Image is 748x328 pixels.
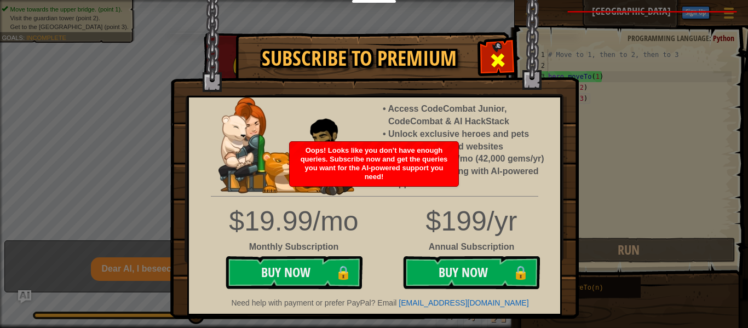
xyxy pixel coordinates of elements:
[226,256,363,289] button: Buy Now🔒
[388,141,549,153] li: Create games and websites
[388,165,549,191] li: Accelerate learning with AI-powered support
[388,153,549,165] li: Earn 3,500 gems/mo (42,000 gems/yr)
[301,146,448,181] span: Oops! Looks like you don’t have enough queries. Subscribe now and get the queries you want for th...
[247,47,471,70] h1: Subscribe to Premium
[181,241,568,254] div: Annual Subscription
[218,97,359,195] img: anya-and-nando-pet.webp
[403,256,540,289] button: Buy Now🔒
[388,128,549,141] li: Unlock exclusive heroes and pets
[399,298,528,307] a: [EMAIL_ADDRESS][DOMAIN_NAME]
[231,298,396,307] span: Need help with payment or prefer PayPal? Email
[388,103,549,128] li: Access CodeCombat Junior, CodeCombat & AI HackStack
[221,241,366,254] div: Monthly Subscription
[181,202,568,241] div: $199/yr
[221,202,366,241] div: $19.99/mo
